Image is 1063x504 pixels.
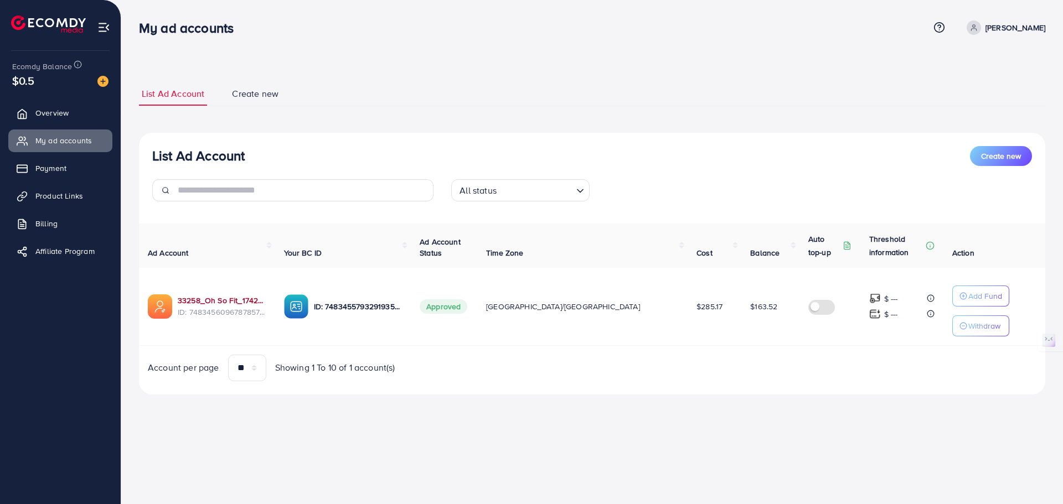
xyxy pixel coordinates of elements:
a: My ad accounts [8,129,112,152]
a: 33258_Oh So Fit_1742377908330 [178,295,266,306]
span: Ad Account [148,247,189,258]
span: Affiliate Program [35,246,95,257]
span: All status [457,183,499,199]
p: Auto top-up [808,232,840,259]
a: [PERSON_NAME] [962,20,1045,35]
span: Showing 1 To 10 of 1 account(s) [275,361,395,374]
button: Withdraw [952,315,1009,336]
img: logo [11,15,86,33]
a: Overview [8,102,112,124]
p: $ --- [884,308,898,321]
span: $0.5 [12,72,35,89]
span: Balance [750,247,780,258]
img: menu [97,21,110,34]
span: Time Zone [486,247,523,258]
p: $ --- [884,292,898,305]
span: $285.17 [696,301,723,312]
span: Account per page [148,361,219,374]
span: [GEOGRAPHIC_DATA]/[GEOGRAPHIC_DATA] [486,301,640,312]
span: $163.52 [750,301,777,312]
p: [PERSON_NAME] [985,21,1045,34]
iframe: Chat [1016,454,1055,496]
span: Action [952,247,974,258]
p: Add Fund [968,289,1002,303]
span: My ad accounts [35,135,92,146]
button: Add Fund [952,285,1009,306]
span: ID: 7483456096787857424 [178,306,266,318]
a: Payment [8,157,112,179]
span: Your BC ID [284,247,322,258]
span: Cost [696,247,713,258]
img: top-up amount [869,308,881,320]
p: ID: 7483455793291935760 [314,300,403,313]
a: Affiliate Program [8,240,112,262]
a: Billing [8,212,112,235]
img: ic-ba-acc.ded83a64.svg [284,294,308,319]
p: Withdraw [968,319,1000,332]
img: ic-ads-acc.e4c84228.svg [148,294,172,319]
h3: List Ad Account [152,148,245,164]
div: <span class='underline'>33258_Oh So Fit_1742377908330</span></br>7483456096787857424 [178,295,266,318]
img: top-up amount [869,293,881,304]
div: Search for option [451,179,590,201]
span: Product Links [35,190,83,201]
span: Ad Account Status [420,236,461,258]
span: Billing [35,218,58,229]
span: List Ad Account [142,87,204,100]
span: Overview [35,107,69,118]
img: image [97,76,109,87]
span: Approved [420,299,467,314]
input: Search for option [500,180,572,199]
h3: My ad accounts [139,20,242,36]
a: Product Links [8,185,112,207]
span: Create new [232,87,278,100]
span: Create new [981,150,1021,162]
span: Payment [35,163,66,174]
button: Create new [970,146,1032,166]
span: Ecomdy Balance [12,61,72,72]
p: Threshold information [869,232,923,259]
